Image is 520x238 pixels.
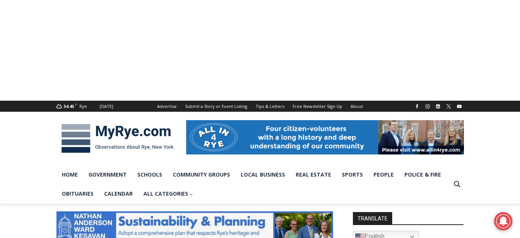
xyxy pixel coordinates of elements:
[79,103,87,110] div: Rye
[399,165,446,184] a: Police & Fire
[423,102,432,111] a: Instagram
[455,102,464,111] a: YouTube
[56,165,450,204] nav: Primary Navigation
[412,102,422,111] a: Facebook
[433,102,443,111] a: Linkedin
[153,101,367,112] nav: Secondary Navigation
[83,165,132,184] a: Government
[288,101,346,112] a: Free Newsletter Sign Up
[181,101,251,112] a: Submit a Story or Event Listing
[235,165,290,184] a: Local Business
[186,120,464,154] img: All in for Rye
[353,212,392,224] strong: TRANSLATE
[143,190,193,198] span: All Categories
[450,177,464,191] button: View Search Form
[64,103,74,109] span: 54.45
[132,165,167,184] a: Schools
[444,102,453,111] a: X
[56,165,83,184] a: Home
[56,119,179,158] img: MyRye.com
[75,102,77,106] span: F
[290,165,336,184] a: Real Estate
[368,165,399,184] a: People
[153,101,181,112] a: Advertise
[99,184,138,203] a: Calendar
[336,165,368,184] a: Sports
[56,184,99,203] a: Obituaries
[167,165,235,184] a: Community Groups
[346,101,367,112] a: About
[100,103,113,110] div: [DATE]
[251,101,288,112] a: Tips & Letters
[138,184,199,203] a: All Categories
